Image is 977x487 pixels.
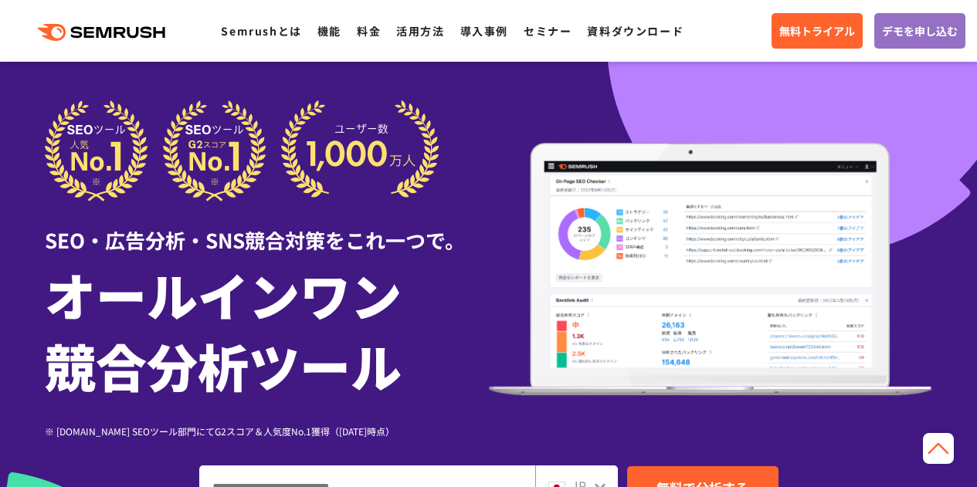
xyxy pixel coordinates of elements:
a: Semrushとは [221,23,301,39]
h1: オールインワン 競合分析ツール [45,259,489,401]
span: デモを申し込む [882,22,958,39]
span: 無料トライアル [779,22,855,39]
a: 料金 [357,23,381,39]
div: ※ [DOMAIN_NAME] SEOツール部門にてG2スコア＆人気度No.1獲得（[DATE]時点） [45,424,489,438]
a: デモを申し込む [874,13,965,49]
a: 活用方法 [396,23,444,39]
a: セミナー [524,23,572,39]
div: SEO・広告分析・SNS競合対策をこれ一つで。 [45,201,489,255]
a: 資料ダウンロード [587,23,684,39]
a: 導入事例 [460,23,508,39]
a: 無料トライアル [772,13,863,49]
a: 機能 [317,23,341,39]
